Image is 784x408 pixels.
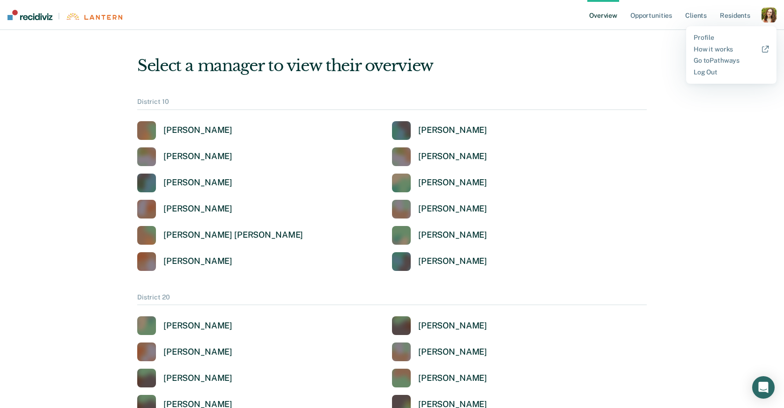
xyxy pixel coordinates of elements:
[163,125,232,136] div: [PERSON_NAME]
[392,200,487,219] a: [PERSON_NAME]
[392,174,487,192] a: [PERSON_NAME]
[7,10,52,20] img: Recidiviz
[163,204,232,214] div: [PERSON_NAME]
[137,56,647,75] div: Select a manager to view their overview
[694,68,769,76] a: Log Out
[52,12,66,20] span: |
[163,347,232,357] div: [PERSON_NAME]
[163,373,232,384] div: [PERSON_NAME]
[137,147,232,166] a: [PERSON_NAME]
[392,147,487,166] a: [PERSON_NAME]
[418,347,487,357] div: [PERSON_NAME]
[66,13,122,20] img: Lantern
[752,376,775,399] div: Open Intercom Messenger
[163,230,303,240] div: [PERSON_NAME] [PERSON_NAME]
[137,293,647,306] div: District 20
[418,373,487,384] div: [PERSON_NAME]
[137,316,232,335] a: [PERSON_NAME]
[392,369,487,387] a: [PERSON_NAME]
[137,226,303,245] a: [PERSON_NAME] [PERSON_NAME]
[418,256,487,267] div: [PERSON_NAME]
[163,151,232,162] div: [PERSON_NAME]
[137,174,232,192] a: [PERSON_NAME]
[7,10,122,20] a: |
[137,369,232,387] a: [PERSON_NAME]
[392,121,487,140] a: [PERSON_NAME]
[137,252,232,271] a: [PERSON_NAME]
[418,125,487,136] div: [PERSON_NAME]
[163,321,232,331] div: [PERSON_NAME]
[137,342,232,361] a: [PERSON_NAME]
[137,200,232,219] a: [PERSON_NAME]
[694,45,769,53] a: How it works
[418,177,487,188] div: [PERSON_NAME]
[418,204,487,214] div: [PERSON_NAME]
[392,342,487,361] a: [PERSON_NAME]
[418,151,487,162] div: [PERSON_NAME]
[392,252,487,271] a: [PERSON_NAME]
[137,98,647,110] div: District 10
[694,57,769,65] a: Go toPathways
[163,177,232,188] div: [PERSON_NAME]
[418,321,487,331] div: [PERSON_NAME]
[418,230,487,240] div: [PERSON_NAME]
[392,226,487,245] a: [PERSON_NAME]
[137,121,232,140] a: [PERSON_NAME]
[392,316,487,335] a: [PERSON_NAME]
[694,34,769,42] a: Profile
[163,256,232,267] div: [PERSON_NAME]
